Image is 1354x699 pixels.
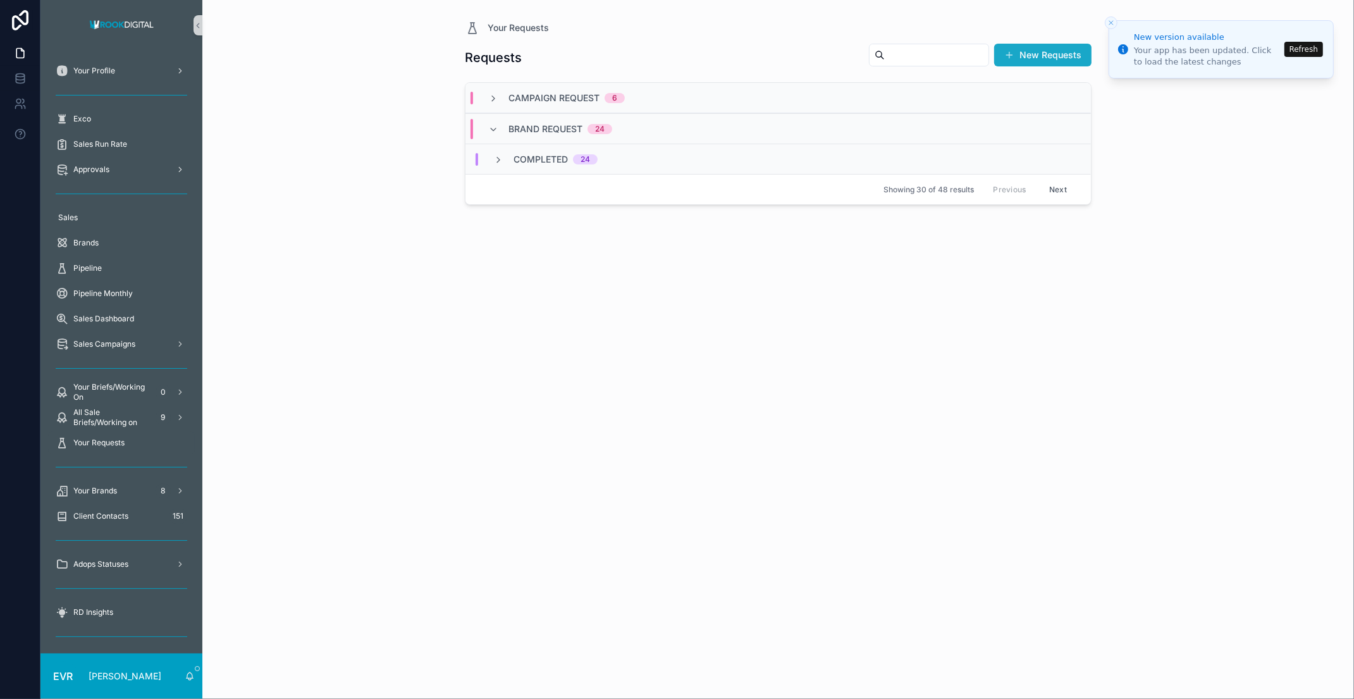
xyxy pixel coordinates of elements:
span: All Sale Briefs/Working on [73,407,151,428]
button: Close toast [1105,16,1117,29]
span: Your Profile [73,66,115,76]
a: Client Contacts151 [48,505,195,528]
div: 151 [169,509,187,524]
a: All Sale Briefs/Working on9 [48,406,195,429]
span: Adops Statuses [73,559,128,569]
a: Exco [48,108,195,130]
div: 24 [595,124,605,134]
a: Approvals [48,158,195,181]
button: Refresh [1284,42,1323,57]
span: Showing 30 of 48 results [883,185,974,195]
span: Campaign Request [508,92,600,104]
div: 8 [156,483,171,498]
div: New version available [1134,31,1281,44]
a: Your Profile [48,59,195,82]
span: Brands [73,238,99,248]
a: Sales Campaigns [48,333,195,356]
h1: Requests [465,49,522,66]
div: 0 [156,385,171,400]
span: Client Contacts [73,511,128,521]
span: Completed [514,153,568,166]
a: Sales Dashboard [48,307,195,330]
span: Your Requests [73,438,125,448]
a: Your Requests [48,431,195,454]
div: 6 [612,93,617,103]
span: Pipeline Monthly [73,288,133,299]
span: Your Brands [73,486,117,496]
button: Next [1040,180,1076,199]
p: [PERSON_NAME] [89,670,161,683]
a: Your Requests [465,20,549,35]
span: Brand Request [508,123,582,135]
span: Pipeline [73,263,102,273]
a: Brands [48,232,195,254]
span: Sales Dashboard [73,314,134,324]
a: Sales [48,206,195,229]
a: Pipeline Monthly [48,282,195,305]
span: Your Requests [488,22,549,34]
span: Your Briefs/Working On [73,382,151,402]
span: Sales Run Rate [73,139,127,149]
a: Pipeline [48,257,195,280]
span: RD Insights [73,607,113,617]
a: Sales Run Rate [48,133,195,156]
a: RD Insights [48,601,195,624]
span: Sales Campaigns [73,339,135,349]
div: 9 [156,410,171,425]
div: scrollable content [40,51,202,653]
a: Your Brands8 [48,479,195,502]
img: App logo [86,15,157,35]
a: Your Briefs/Working On0 [48,381,195,404]
span: Approvals [73,164,109,175]
span: Sales [58,213,78,223]
div: Your app has been updated. Click to load the latest changes [1134,45,1281,68]
button: New Requests [994,44,1092,66]
span: EVR [54,669,73,684]
div: 24 [581,154,590,164]
a: Adops Statuses [48,553,195,576]
span: Exco [73,114,91,124]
